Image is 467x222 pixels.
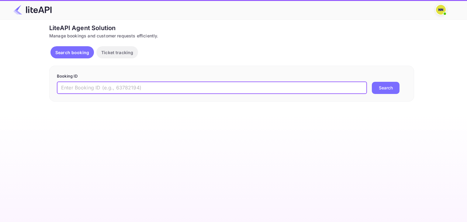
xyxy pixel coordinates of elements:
[55,49,89,56] p: Search booking
[13,5,52,15] img: LiteAPI Logo
[101,49,133,56] p: Ticket tracking
[57,82,367,94] input: Enter Booking ID (e.g., 63782194)
[372,82,400,94] button: Search
[57,73,406,79] p: Booking ID
[49,23,414,33] div: LiteAPI Agent Solution
[49,33,414,39] div: Manage bookings and customer requests efficiently.
[436,5,446,15] img: N/A N/A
